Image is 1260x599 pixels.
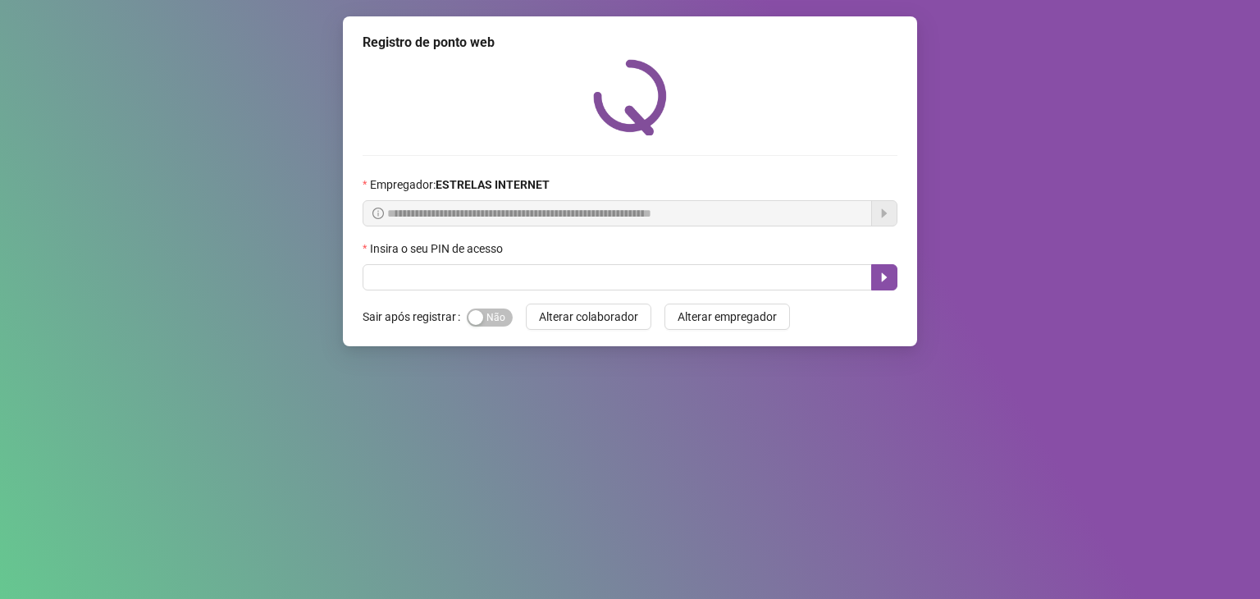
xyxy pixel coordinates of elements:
[678,308,777,326] span: Alterar empregador
[370,176,550,194] span: Empregador :
[878,271,891,284] span: caret-right
[593,59,667,135] img: QRPoint
[436,178,550,191] strong: ESTRELAS INTERNET
[363,33,897,53] div: Registro de ponto web
[539,308,638,326] span: Alterar colaborador
[363,304,467,330] label: Sair após registrar
[664,304,790,330] button: Alterar empregador
[526,304,651,330] button: Alterar colaborador
[372,208,384,219] span: info-circle
[363,240,514,258] label: Insira o seu PIN de acesso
